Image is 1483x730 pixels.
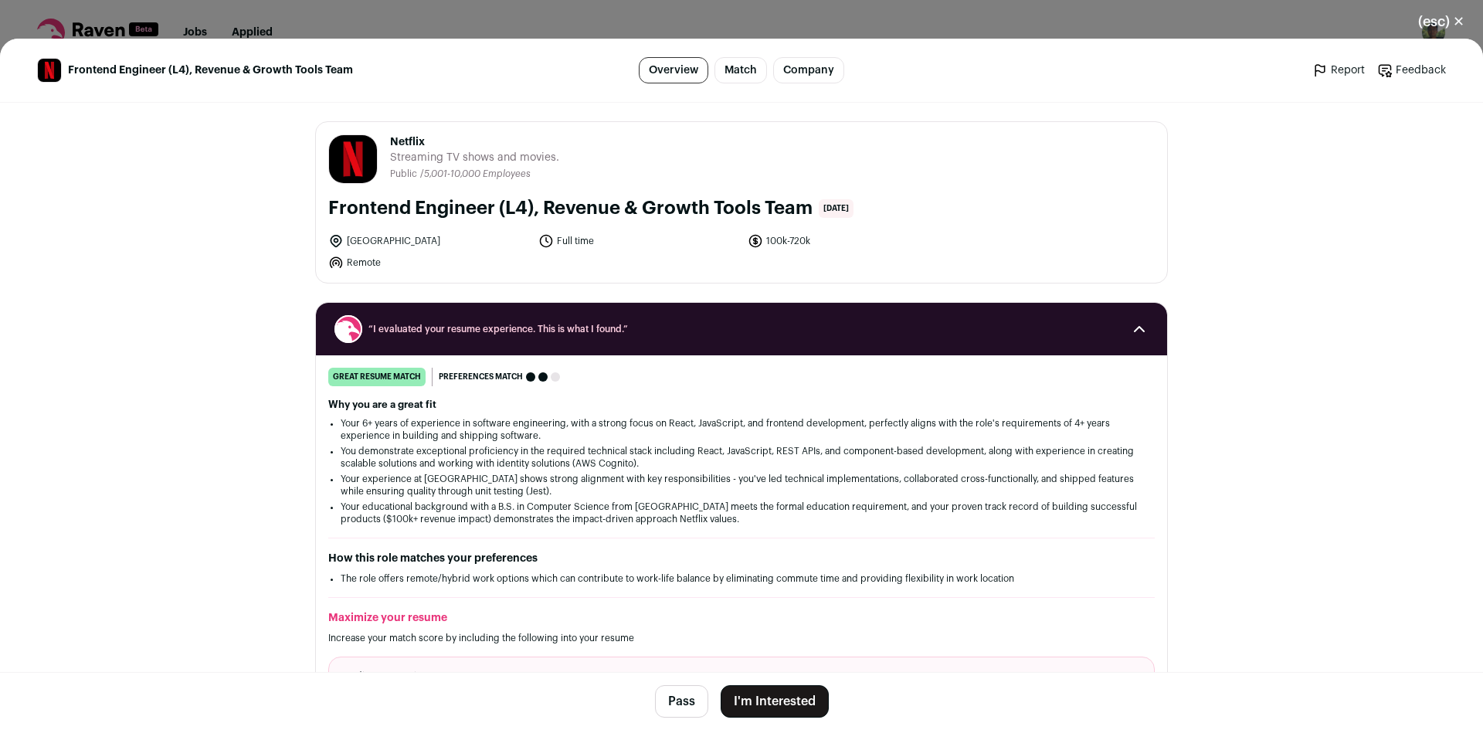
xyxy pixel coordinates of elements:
li: You demonstrate exceptional proficiency in the required technical stack including React, JavaScri... [341,445,1142,470]
li: / [420,168,531,180]
li: Public [390,168,420,180]
h2: How this role matches your preferences [328,551,1155,566]
a: Overview [639,57,708,83]
div: great resume match [328,368,426,386]
button: Pass [655,685,708,718]
h2: Maximize your resume [328,610,1155,626]
li: Full time [538,233,739,249]
span: Preferences match [439,369,523,385]
a: Feedback [1377,63,1446,78]
h1: Frontend Engineer (L4), Revenue & Growth Tools Team [328,196,813,221]
span: Streaming TV shows and movies. [390,150,559,165]
a: Company [773,57,844,83]
a: Match [714,57,767,83]
span: 5,001-10,000 Employees [424,169,531,178]
li: Your 6+ years of experience in software engineering, with a strong focus on React, JavaScript, an... [341,417,1142,442]
img: eb23c1dfc8dac86b495738472fc6fbfac73343433b5f01efeecd7ed332374756.jpg [38,59,61,82]
span: “I evaluated your resume experience. This is what I found.” [368,323,1115,335]
li: Remote [328,255,529,270]
button: Close modal [1400,5,1483,39]
span: Netflix [390,134,559,150]
h2: Why you are a great fit [328,399,1155,411]
a: Report [1312,63,1365,78]
span: Frontend Engineer (L4), Revenue & Growth Tools Team [68,63,353,78]
span: [DATE] [819,199,853,218]
p: Increase your match score by including the following into your resume [328,632,1155,644]
li: The role offers remote/hybrid work options which can contribute to work-life balance by eliminati... [341,572,1142,585]
li: [GEOGRAPHIC_DATA] [328,233,529,249]
button: I'm Interested [721,685,829,718]
li: Your experience at [GEOGRAPHIC_DATA] shows strong alignment with key responsibilities - you've le... [341,473,1142,497]
li: 100k-720k [748,233,949,249]
li: Your educational background with a B.S. in Computer Science from [GEOGRAPHIC_DATA] meets the form... [341,501,1142,525]
img: eb23c1dfc8dac86b495738472fc6fbfac73343433b5f01efeecd7ed332374756.jpg [329,135,377,183]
